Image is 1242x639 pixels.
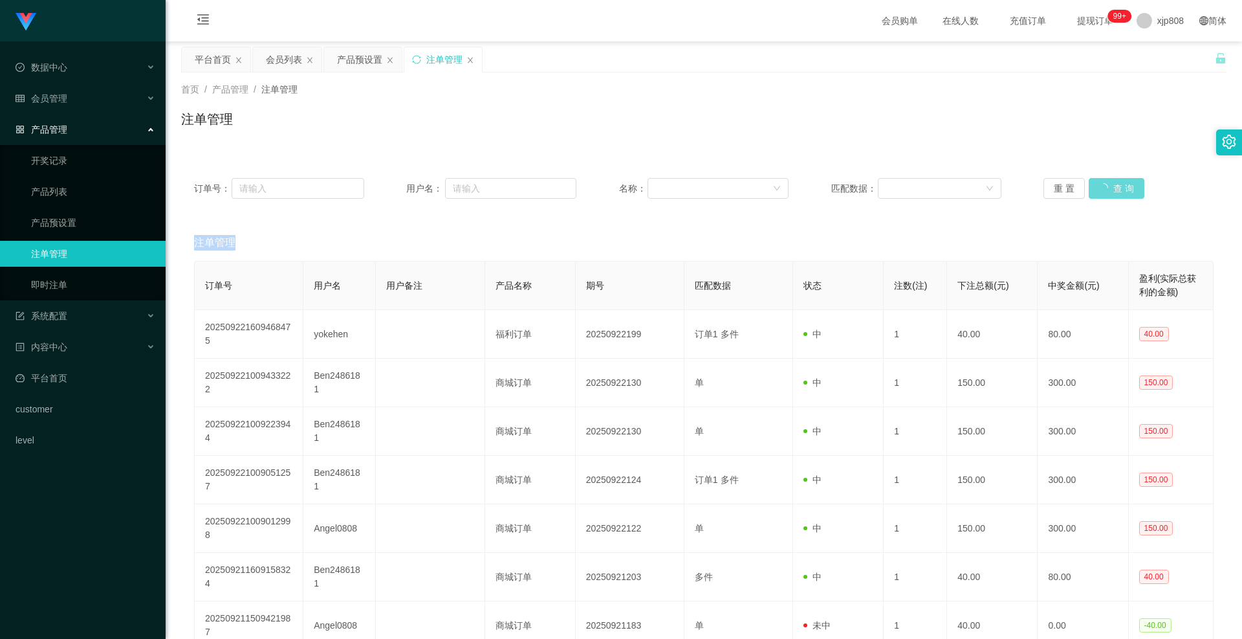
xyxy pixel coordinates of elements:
[803,329,822,339] span: 中
[426,47,463,72] div: 注单管理
[884,359,947,407] td: 1
[1139,521,1173,535] span: 150.00
[803,426,822,436] span: 中
[803,572,822,582] span: 中
[803,475,822,485] span: 中
[576,553,684,601] td: 20250921203
[204,84,207,95] span: /
[195,47,231,72] div: 平台首页
[831,182,878,196] span: 匹配数据：
[16,124,67,135] span: 产品管理
[195,359,303,407] td: 202509221009433222
[803,523,822,533] span: 中
[406,182,445,196] span: 用户名：
[485,456,576,504] td: 商城订单
[884,504,947,553] td: 1
[31,272,155,298] a: 即时注单
[947,456,1038,504] td: 150.00
[1038,553,1128,601] td: 80.00
[1038,504,1128,553] td: 300.00
[1048,280,1099,291] span: 中奖金额(元)
[412,55,421,64] i: 图标: sync
[485,504,576,553] td: 商城订单
[947,504,1038,553] td: 150.00
[1139,327,1169,341] span: 40.00
[31,241,155,267] a: 注单管理
[181,109,233,129] h1: 注单管理
[16,63,25,72] i: 图标: check-circle-o
[1222,135,1236,149] i: 图标: setting
[576,310,684,359] td: 20250922199
[303,359,376,407] td: Ben2486181
[884,310,947,359] td: 1
[31,148,155,174] a: 开奖记录
[1071,16,1120,25] span: 提现订单
[254,84,256,95] span: /
[194,235,235,251] span: 注单管理
[314,280,341,291] span: 用户名
[586,280,604,291] span: 期号
[1038,407,1128,456] td: 300.00
[695,377,704,388] span: 单
[195,310,303,359] td: 202509221609468475
[306,56,314,64] i: 图标: close
[803,377,822,388] span: 中
[485,553,576,601] td: 商城订单
[16,311,25,320] i: 图标: form
[619,182,648,196] span: 名称：
[695,329,739,339] span: 订单1 多件
[695,572,713,582] span: 多件
[1139,424,1173,438] span: 150.00
[235,56,243,64] i: 图标: close
[576,359,684,407] td: 20250922130
[947,359,1038,407] td: 150.00
[1139,618,1171,633] span: -40.00
[194,182,232,196] span: 订单号：
[16,62,67,73] span: 数据中心
[884,456,947,504] td: 1
[181,1,225,42] i: 图标: menu-fold
[986,185,994,194] i: 图标: down
[303,504,376,553] td: Angel0808
[195,456,303,504] td: 202509221009051257
[936,16,985,25] span: 在线人数
[337,47,382,72] div: 产品预设置
[212,84,248,95] span: 产品管理
[576,504,684,553] td: 20250922122
[303,407,376,456] td: Ben2486181
[1215,52,1226,64] i: 图标: unlock
[445,178,576,199] input: 请输入
[195,407,303,456] td: 202509221009223944
[232,178,364,199] input: 请输入
[181,84,199,95] span: 首页
[16,13,36,31] img: logo.9652507e.png
[16,342,67,352] span: 内容中心
[1003,16,1052,25] span: 充值订单
[884,407,947,456] td: 1
[31,210,155,236] a: 产品预设置
[695,280,731,291] span: 匹配数据
[16,125,25,134] i: 图标: appstore-o
[576,407,684,456] td: 20250922130
[266,47,302,72] div: 会员列表
[16,396,155,422] a: customer
[695,475,739,485] span: 订单1 多件
[16,365,155,391] a: 图标: dashboard平台首页
[485,310,576,359] td: 福利订单
[947,407,1038,456] td: 150.00
[884,553,947,601] td: 1
[894,280,927,291] span: 注数(注)
[261,84,298,95] span: 注单管理
[16,427,155,453] a: level
[303,310,376,359] td: yokehen
[773,185,781,194] i: 图标: down
[1038,310,1128,359] td: 80.00
[1108,10,1131,23] sup: 315
[576,456,684,504] td: 20250922124
[16,94,25,103] i: 图标: table
[1043,178,1085,199] button: 重 置
[386,56,394,64] i: 图标: close
[303,456,376,504] td: Ben2486181
[1139,376,1173,390] span: 150.00
[1139,570,1169,584] span: 40.00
